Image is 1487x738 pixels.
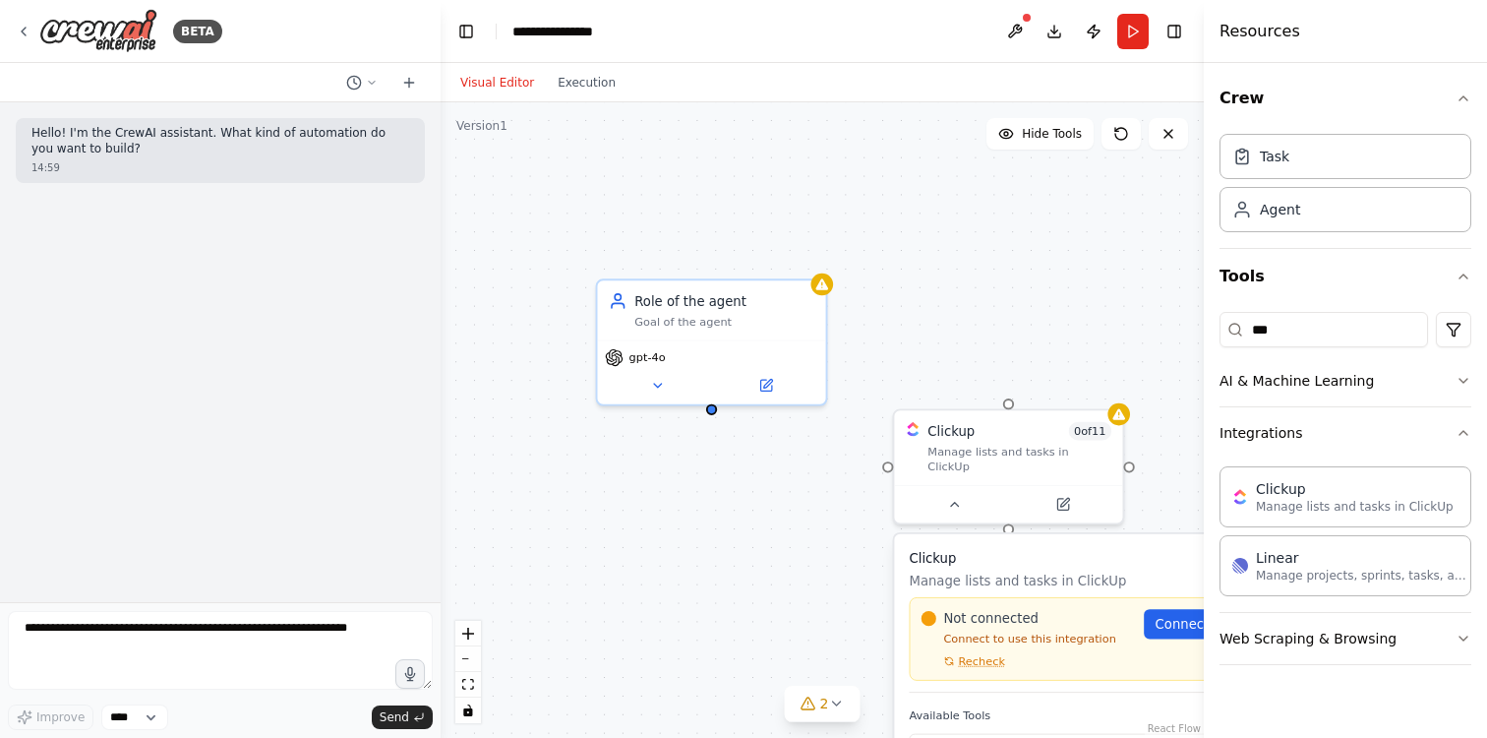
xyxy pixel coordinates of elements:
[713,375,818,398] button: Open in side panel
[1256,568,1472,584] p: Manage projects, sprints, tasks, and bug tracking in Linear
[820,694,829,713] span: 2
[512,22,614,41] nav: breadcrumb
[380,709,409,725] span: Send
[1219,20,1300,43] h4: Resources
[36,709,85,725] span: Improve
[1260,200,1300,219] div: Agent
[986,118,1094,150] button: Hide Tools
[1010,493,1115,516] button: Open in side panel
[455,698,481,723] button: toggle interactivity
[455,621,481,646] button: zoom in
[1232,489,1248,505] img: ClickUp
[943,609,1039,628] span: Not connected
[909,707,1246,722] label: Available Tools
[393,71,425,94] button: Start a new chat
[31,126,409,156] p: Hello! I'm the CrewAI assistant. What kind of automation do you want to build?
[1256,548,1472,568] div: Linear
[1148,723,1201,734] a: React Flow attribution
[1144,609,1234,639] a: Connect
[372,706,433,729] button: Send
[1156,615,1210,634] span: Connect
[1219,71,1471,126] button: Crew
[634,314,814,329] div: Goal of the agent
[546,71,627,94] button: Execution
[1219,304,1471,681] div: Tools
[395,659,425,689] button: Click to speak your automation idea
[1256,479,1454,499] div: Clickup
[906,422,921,437] img: ClickUp
[1219,407,1471,459] button: Integrations
[1160,18,1188,45] button: Hide right sidebar
[922,653,1005,668] button: Recheck
[927,422,975,441] div: Clickup
[452,18,480,45] button: Hide left sidebar
[173,20,222,43] div: BETA
[1232,558,1248,574] img: Linear
[1219,126,1471,248] div: Crew
[1219,613,1471,664] button: Web Scraping & Browsing
[1068,422,1111,441] span: Number of enabled actions
[1219,459,1471,612] div: Integrations
[455,672,481,698] button: fit view
[1260,147,1289,166] div: Task
[1219,249,1471,304] button: Tools
[909,549,1246,568] h3: Clickup
[629,350,666,365] span: gpt-4o
[31,160,409,175] div: 14:59
[39,9,157,53] img: Logo
[922,632,1133,646] p: Connect to use this integration
[448,71,546,94] button: Visual Editor
[958,653,1004,668] span: Recheck
[893,408,1125,524] div: ClickUpClickup0of11Manage lists and tasks in ClickUpClickupManage lists and tasks in ClickUpNot c...
[596,278,828,405] div: Role of the agentGoal of the agentgpt-4o
[338,71,386,94] button: Switch to previous chat
[785,686,861,722] button: 2
[634,292,814,311] div: Role of the agent
[8,705,93,730] button: Improve
[1256,499,1454,515] p: Manage lists and tasks in ClickUp
[909,572,1246,590] p: Manage lists and tasks in ClickUp
[1022,126,1082,142] span: Hide Tools
[456,118,507,134] div: Version 1
[927,444,1111,473] div: Manage lists and tasks in ClickUp
[1219,355,1471,406] button: AI & Machine Learning
[455,646,481,672] button: zoom out
[455,621,481,723] div: React Flow controls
